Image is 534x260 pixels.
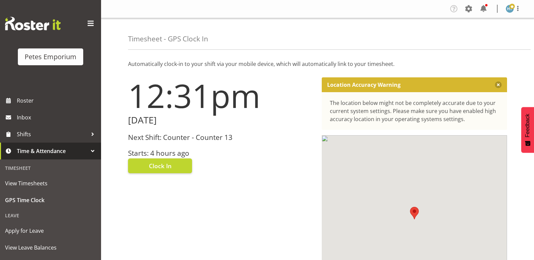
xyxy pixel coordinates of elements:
[128,158,192,173] button: Clock In
[525,114,531,137] span: Feedback
[128,134,314,141] h3: Next Shift: Counter - Counter 13
[128,35,208,43] h4: Timesheet - GPS Clock In
[5,178,96,188] span: View Timesheets
[330,99,499,123] div: The location below might not be completely accurate due to your current system settings. Please m...
[521,107,534,153] button: Feedback - Show survey
[2,239,99,256] a: View Leave Balances
[17,129,88,139] span: Shifts
[128,77,314,114] h1: 12:31pm
[327,81,401,88] p: Location Accuracy Warning
[2,209,99,222] div: Leave
[128,149,314,157] h3: Starts: 4 hours ago
[149,161,171,170] span: Clock In
[17,96,98,106] span: Roster
[128,60,507,68] p: Automatically clock-in to your shift via your mobile device, which will automatically link to you...
[5,243,96,253] span: View Leave Balances
[5,226,96,236] span: Apply for Leave
[5,17,61,30] img: Rosterit website logo
[128,115,314,125] h2: [DATE]
[25,52,76,62] div: Petes Emporium
[506,5,514,13] img: helena-tomlin701.jpg
[2,175,99,192] a: View Timesheets
[17,112,98,122] span: Inbox
[495,81,502,88] button: Close message
[17,146,88,156] span: Time & Attendance
[5,195,96,205] span: GPS Time Clock
[2,222,99,239] a: Apply for Leave
[2,192,99,209] a: GPS Time Clock
[2,161,99,175] div: Timesheet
